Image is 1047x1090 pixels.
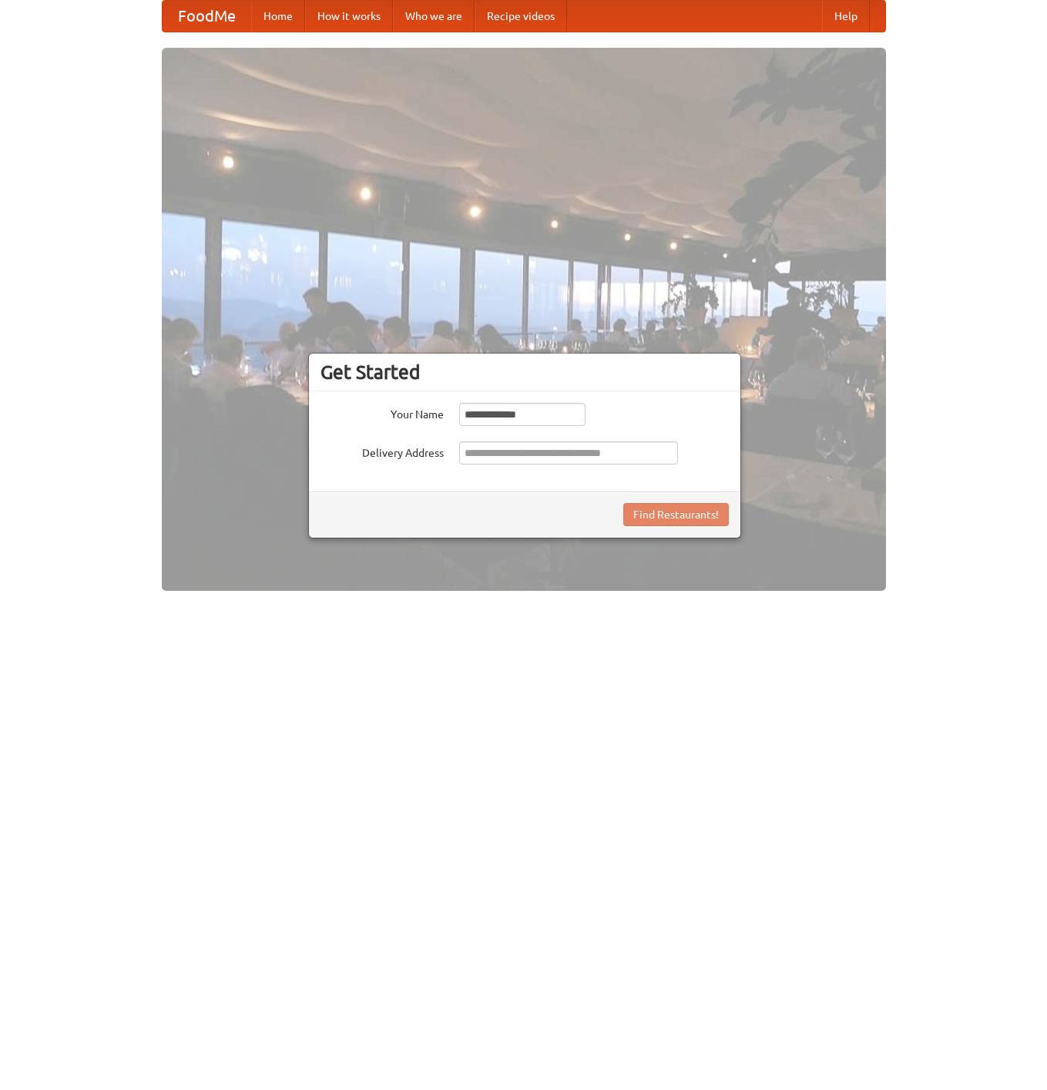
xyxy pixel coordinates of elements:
[393,1,475,32] a: Who we are
[163,1,251,32] a: FoodMe
[320,403,444,422] label: Your Name
[251,1,305,32] a: Home
[320,361,729,384] h3: Get Started
[320,441,444,461] label: Delivery Address
[623,503,729,526] button: Find Restaurants!
[475,1,567,32] a: Recipe videos
[822,1,870,32] a: Help
[305,1,393,32] a: How it works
